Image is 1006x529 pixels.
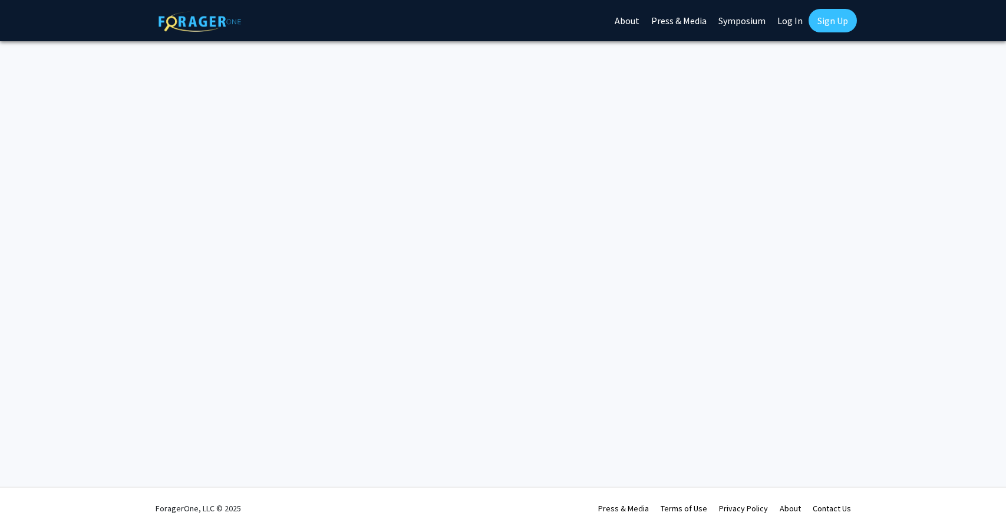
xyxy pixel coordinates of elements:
[813,503,851,514] a: Contact Us
[598,503,649,514] a: Press & Media
[159,11,241,32] img: ForagerOne Logo
[809,9,857,32] a: Sign Up
[156,488,241,529] div: ForagerOne, LLC © 2025
[719,503,768,514] a: Privacy Policy
[661,503,707,514] a: Terms of Use
[780,503,801,514] a: About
